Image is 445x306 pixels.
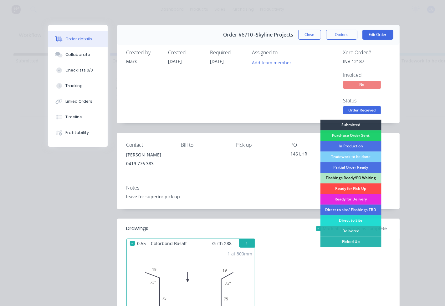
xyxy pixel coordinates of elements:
button: Profitability [48,125,108,141]
div: [PERSON_NAME]0419 776 383 [126,151,171,170]
div: Created by [126,50,161,56]
span: No [343,81,381,89]
div: 0419 776 383 [126,159,171,168]
div: Direct to Site [320,215,381,226]
div: Status [343,98,390,104]
div: Picked Up [320,236,381,247]
div: Order details [65,36,92,42]
span: Colorbond Basalt [149,239,190,248]
div: Contact [126,142,171,148]
span: [DATE] [168,58,182,64]
div: leave for superior pick up [126,193,390,200]
span: 0.55 [135,239,149,248]
button: Edit Order [362,30,393,40]
div: Submitted [320,120,381,130]
div: Linked Orders [65,99,92,104]
div: Flashings Ready/PO Waiting [320,173,381,183]
div: 146 LHR [291,151,335,159]
button: 1 [239,239,255,248]
div: Direct to site/ Flashings TBD [320,205,381,215]
div: INV-12187 [343,58,390,65]
span: Girth 288 [212,239,232,248]
span: Skyline Projects [256,32,293,38]
div: Drawings [126,225,149,232]
div: Ready for Pick Up [320,183,381,194]
button: Checklists 0/0 [48,62,108,78]
button: Close [298,30,321,40]
div: [PERSON_NAME] [126,151,171,159]
div: In Production [320,141,381,151]
div: 1 at 800mm [228,250,252,257]
button: Timeline [48,109,108,125]
div: Created [168,50,203,56]
div: Tradework to be done [320,151,381,162]
span: Order #6710 - [223,32,256,38]
div: Invoiced [343,72,390,78]
span: [DATE] [210,58,224,64]
button: Order details [48,31,108,47]
button: Add team member [252,58,295,67]
button: Linked Orders [48,94,108,109]
div: Collaborate [65,52,90,57]
span: Order Recieved [343,106,381,114]
div: Purchase Order Sent [320,130,381,141]
div: Tracking [65,83,83,89]
button: Collaborate [48,47,108,62]
div: Notes [126,185,390,191]
div: PO [291,142,335,148]
div: Ready for Delivery [320,194,381,205]
div: Profitability [65,130,89,136]
div: Required [210,50,245,56]
div: Mark [126,58,161,65]
div: Partial Order Ready [320,162,381,173]
button: Add team member [248,58,294,67]
div: Assigned to [252,50,315,56]
div: Pick up [236,142,281,148]
button: Tracking [48,78,108,94]
div: Checklists 0/0 [65,67,93,73]
div: Timeline [65,114,82,120]
button: Order Recieved [343,106,381,116]
button: Options [326,30,357,40]
div: Xero Order # [343,50,390,56]
div: Bill to [181,142,226,148]
div: Delivered [320,226,381,236]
